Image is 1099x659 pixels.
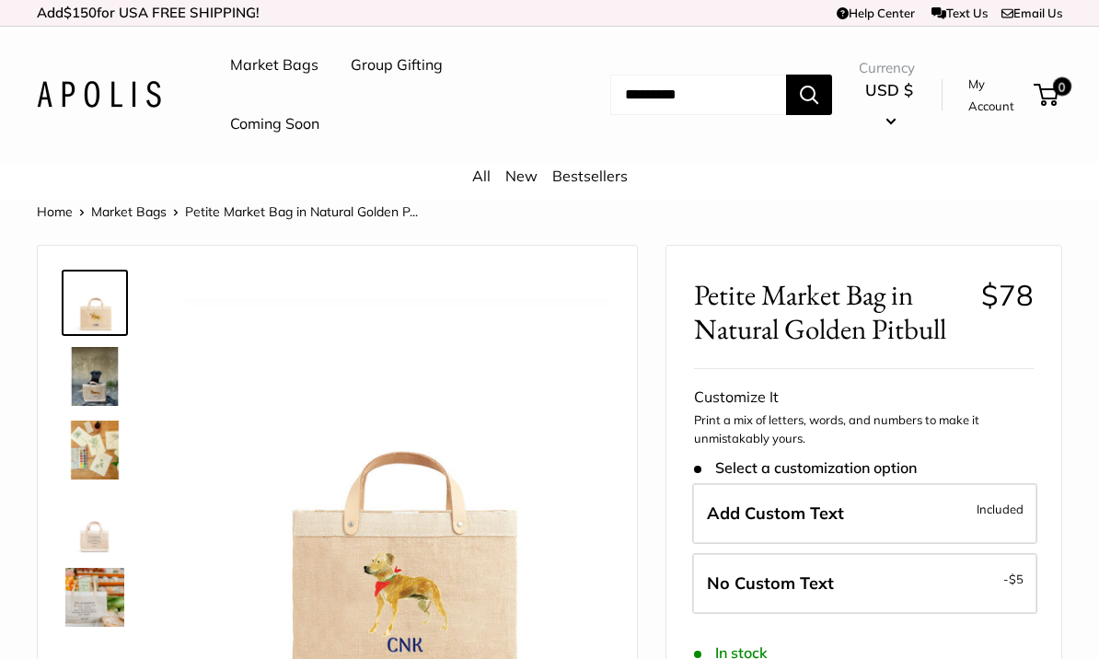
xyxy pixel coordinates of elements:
[65,273,124,332] img: Petite Market Bag in Natural Golden Pitbull
[694,459,916,477] span: Select a customization option
[505,167,538,185] a: New
[37,200,418,224] nav: Breadcrumb
[692,553,1037,614] label: Leave Blank
[65,494,124,553] img: description_Seal of authenticity printed on the backside of every bag.
[1001,6,1062,20] a: Email Us
[230,110,319,138] a: Coming Soon
[931,6,988,20] a: Text Us
[552,167,628,185] a: Bestsellers
[694,384,1034,411] div: Customize It
[694,411,1034,447] p: Print a mix of letters, words, and numbers to make it unmistakably yours.
[37,203,73,220] a: Home
[65,347,124,406] img: Petite Market Bag in Natural Golden Pitbull
[62,417,128,483] a: description_The artist's desk in Ventura CA
[865,80,913,99] span: USD $
[859,55,920,81] span: Currency
[981,277,1034,313] span: $78
[1009,572,1024,586] span: $5
[1053,77,1071,96] span: 0
[968,73,1027,118] a: My Account
[91,203,167,220] a: Market Bags
[707,572,834,594] span: No Custom Text
[692,483,1037,544] label: Add Custom Text
[62,564,128,630] a: description_Elevated any trip to the market
[37,81,161,108] img: Apolis
[62,491,128,557] a: description_Seal of authenticity printed on the backside of every bag.
[859,75,920,134] button: USD $
[610,75,786,115] input: Search...
[185,203,418,220] span: Petite Market Bag in Natural Golden P...
[62,343,128,410] a: Petite Market Bag in Natural Golden Pitbull
[977,498,1024,520] span: Included
[472,167,491,185] a: All
[694,278,966,346] span: Petite Market Bag in Natural Golden Pitbull
[64,4,97,21] span: $150
[1035,84,1059,106] a: 0
[1003,568,1024,590] span: -
[786,75,832,115] button: Search
[65,568,124,627] img: description_Elevated any trip to the market
[62,270,128,336] a: Petite Market Bag in Natural Golden Pitbull
[65,421,124,480] img: description_The artist's desk in Ventura CA
[351,52,443,79] a: Group Gifting
[707,503,844,524] span: Add Custom Text
[837,6,915,20] a: Help Center
[230,52,318,79] a: Market Bags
